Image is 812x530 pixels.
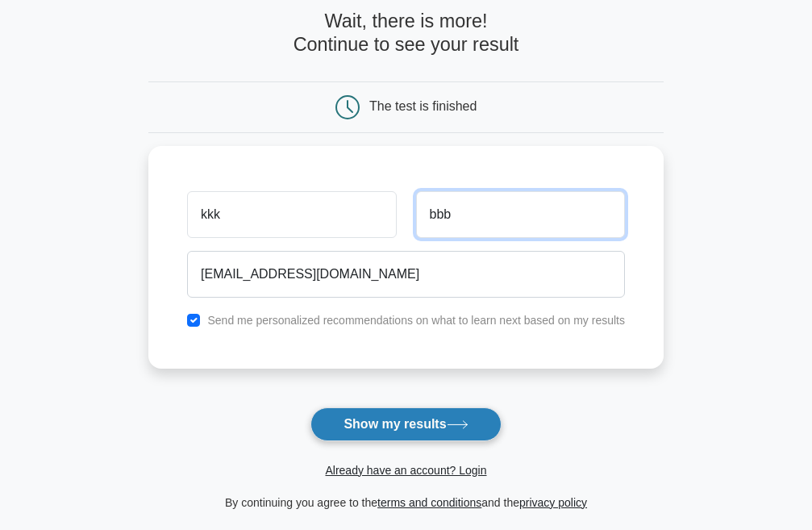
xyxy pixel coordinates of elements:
a: Already have an account? Login [325,464,486,477]
button: Show my results [310,407,501,441]
div: By continuing you agree to the and the [139,493,673,512]
a: privacy policy [519,496,587,509]
a: terms and conditions [377,496,481,509]
div: The test is finished [369,99,477,113]
input: Email [187,251,625,298]
h4: Wait, there is more! Continue to see your result [148,10,664,55]
label: Send me personalized recommendations on what to learn next based on my results [207,314,625,327]
input: First name [187,191,396,238]
input: Last name [416,191,625,238]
